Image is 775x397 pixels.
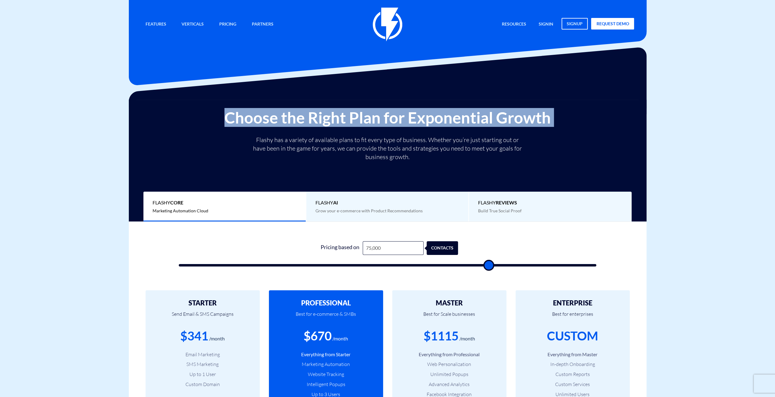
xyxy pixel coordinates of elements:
[525,381,621,388] li: Custom Services
[304,327,332,345] div: $670
[496,200,517,205] b: REVIEWS
[478,199,622,206] span: Flashy
[430,241,462,255] div: contacts
[155,371,251,378] li: Up to 1 User
[534,18,558,31] a: signin
[315,199,460,206] span: Flashy
[333,200,338,205] b: AI
[562,18,588,30] a: signup
[278,361,374,368] li: Marketing Automation
[170,200,183,205] b: Core
[278,299,374,307] h2: PROFESSIONAL
[317,241,363,255] div: Pricing based on
[525,361,621,368] li: In-depth Onboarding
[401,299,497,307] h2: MASTER
[153,208,208,213] span: Marketing Automation Cloud
[155,361,251,368] li: SMS Marketing
[497,18,531,31] a: Resources
[315,208,423,213] span: Grow your e-commerce with Product Recommendations
[525,351,621,358] li: Everything from Master
[333,335,348,342] div: /month
[525,307,621,327] p: Best for enterprises
[401,381,497,388] li: Advanced Analytics
[478,208,522,213] span: Build True Social Proof
[278,381,374,388] li: Intelligent Popups
[247,18,278,31] a: Partners
[460,335,475,342] div: /month
[401,307,497,327] p: Best for Scale businesses
[278,351,374,358] li: Everything from Starter
[278,371,374,378] li: Website Tracking
[141,18,171,31] a: Features
[278,307,374,327] p: Best for e-commerce & SMBs
[215,18,241,31] a: Pricing
[547,327,598,345] div: CUSTOM
[591,18,634,30] a: request demo
[401,361,497,368] li: Web Personalization
[153,199,297,206] span: Flashy
[155,351,251,358] li: Email Marketing
[155,299,251,307] h2: STARTER
[133,109,642,126] h2: Choose the Right Plan for Exponential Growth
[251,136,525,161] p: Flashy has a variety of available plans to fit every type of business. Whether you’re just starti...
[209,335,225,342] div: /month
[401,351,497,358] li: Everything from Professional
[525,299,621,307] h2: ENTERPRISE
[155,307,251,327] p: Send Email & SMS Campaigns
[155,381,251,388] li: Custom Domain
[177,18,208,31] a: Verticals
[525,371,621,378] li: Custom Reports
[424,327,459,345] div: $1115
[180,327,208,345] div: $341
[401,371,497,378] li: Unlimited Popups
